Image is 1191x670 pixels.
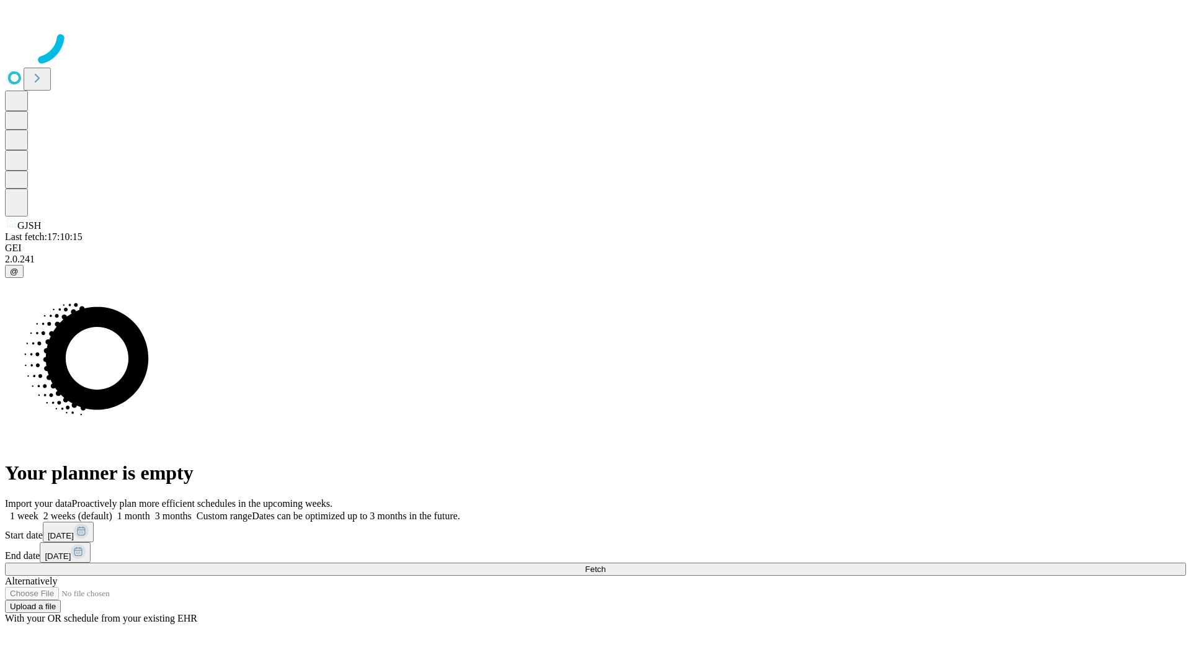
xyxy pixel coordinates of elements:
[10,511,38,521] span: 1 week
[5,462,1186,485] h1: Your planner is empty
[155,511,192,521] span: 3 months
[5,265,24,278] button: @
[5,600,61,613] button: Upload a file
[5,522,1186,542] div: Start date
[43,511,112,521] span: 2 weeks (default)
[5,576,57,586] span: Alternatively
[10,267,19,276] span: @
[5,243,1186,254] div: GEI
[43,522,94,542] button: [DATE]
[5,254,1186,265] div: 2.0.241
[17,220,41,231] span: GJSH
[5,498,72,509] span: Import your data
[72,498,332,509] span: Proactively plan more efficient schedules in the upcoming weeks.
[197,511,252,521] span: Custom range
[585,565,605,574] span: Fetch
[45,552,71,561] span: [DATE]
[40,542,91,563] button: [DATE]
[5,563,1186,576] button: Fetch
[117,511,150,521] span: 1 month
[48,531,74,540] span: [DATE]
[5,542,1186,563] div: End date
[252,511,460,521] span: Dates can be optimized up to 3 months in the future.
[5,231,83,242] span: Last fetch: 17:10:15
[5,613,197,623] span: With your OR schedule from your existing EHR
